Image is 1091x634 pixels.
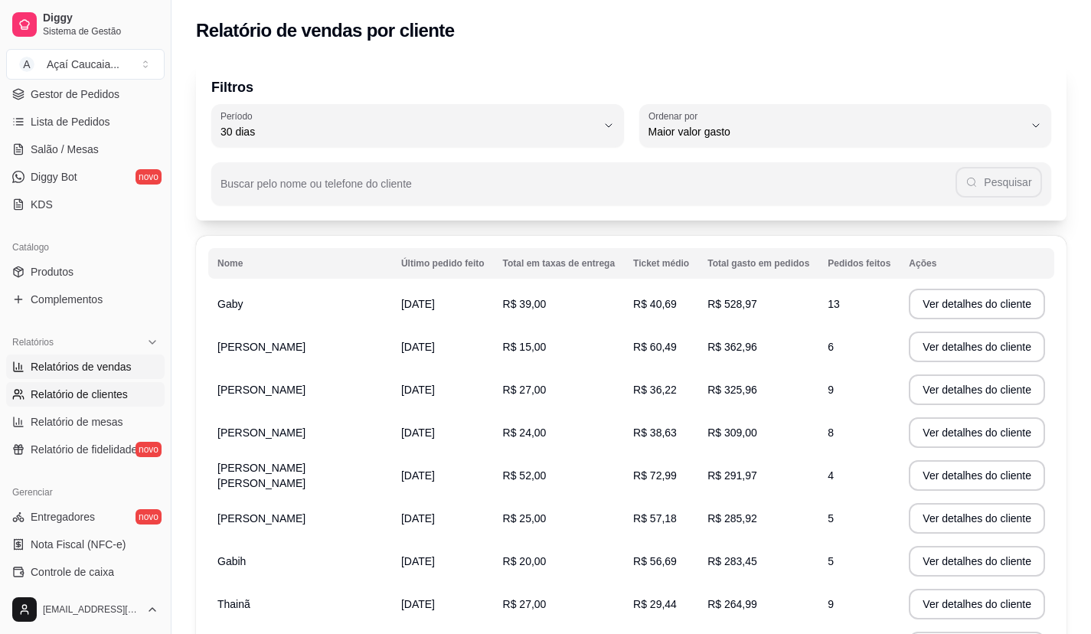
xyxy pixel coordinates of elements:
span: Produtos [31,264,73,279]
span: R$ 20,00 [503,555,547,567]
span: Diggy [43,11,158,25]
a: Gestor de Pedidos [6,82,165,106]
span: Thainã [217,598,250,610]
span: Gaby [217,298,243,310]
span: 9 [828,598,834,610]
span: 8 [828,426,834,439]
button: Ver detalhes do cliente [909,332,1045,362]
span: Maior valor gasto [648,124,1024,139]
span: R$ 309,00 [707,426,757,439]
span: Gabih [217,555,246,567]
span: R$ 36,22 [633,384,677,396]
button: Ver detalhes do cliente [909,589,1045,619]
a: Relatório de mesas [6,410,165,434]
span: R$ 362,96 [707,341,757,353]
p: Filtros [211,77,1051,98]
button: Período30 dias [211,104,624,147]
button: Ordenar porMaior valor gasto [639,104,1052,147]
a: DiggySistema de Gestão [6,6,165,43]
span: Relatório de fidelidade [31,442,137,457]
span: R$ 24,00 [503,426,547,439]
span: 5 [828,512,834,525]
button: Ver detalhes do cliente [909,546,1045,577]
span: [DATE] [401,469,435,482]
span: R$ 27,00 [503,384,547,396]
span: Relatórios de vendas [31,359,132,374]
th: Ações [900,248,1054,279]
span: R$ 27,00 [503,598,547,610]
button: Ver detalhes do cliente [909,289,1045,319]
span: [PERSON_NAME] [217,426,305,439]
span: R$ 39,00 [503,298,547,310]
span: R$ 38,63 [633,426,677,439]
span: [DATE] [401,555,435,567]
th: Ticket médio [624,248,698,279]
span: R$ 57,18 [633,512,677,525]
span: 13 [828,298,840,310]
a: Lista de Pedidos [6,109,165,134]
button: Select a team [6,49,165,80]
span: R$ 29,44 [633,598,677,610]
input: Buscar pelo nome ou telefone do cliente [220,182,955,198]
a: Relatório de fidelidadenovo [6,437,165,462]
span: [PERSON_NAME] [217,384,305,396]
label: Ordenar por [648,109,703,123]
span: [DATE] [401,512,435,525]
span: R$ 56,69 [633,555,677,567]
th: Nome [208,248,392,279]
th: Total em taxas de entrega [494,248,625,279]
span: R$ 291,97 [707,469,757,482]
div: Açaí Caucaia ... [47,57,119,72]
th: Último pedido feito [392,248,494,279]
button: Ver detalhes do cliente [909,460,1045,491]
a: Salão / Mesas [6,137,165,162]
span: 9 [828,384,834,396]
button: Ver detalhes do cliente [909,374,1045,405]
button: Ver detalhes do cliente [909,503,1045,534]
a: Controle de caixa [6,560,165,584]
a: Relatório de clientes [6,382,165,407]
span: [DATE] [401,598,435,610]
h2: Relatório de vendas por cliente [196,18,455,43]
span: [DATE] [401,426,435,439]
span: Relatório de mesas [31,414,123,430]
span: Gestor de Pedidos [31,87,119,102]
a: KDS [6,192,165,217]
span: [DATE] [401,298,435,310]
span: R$ 25,00 [503,512,547,525]
span: Relatório de clientes [31,387,128,402]
span: R$ 15,00 [503,341,547,353]
span: [PERSON_NAME] [PERSON_NAME] [217,462,305,489]
span: 6 [828,341,834,353]
a: Relatórios de vendas [6,355,165,379]
span: Complementos [31,292,103,307]
span: [DATE] [401,341,435,353]
a: Nota Fiscal (NFC-e) [6,532,165,557]
button: Ver detalhes do cliente [909,417,1045,448]
span: Nota Fiscal (NFC-e) [31,537,126,552]
span: R$ 52,00 [503,469,547,482]
div: Gerenciar [6,480,165,505]
span: R$ 528,97 [707,298,757,310]
span: Relatórios [12,336,54,348]
span: Diggy Bot [31,169,77,185]
span: [EMAIL_ADDRESS][DOMAIN_NAME] [43,603,140,616]
span: 5 [828,555,834,567]
span: R$ 264,99 [707,598,757,610]
span: [PERSON_NAME] [217,512,305,525]
span: Lista de Pedidos [31,114,110,129]
a: Diggy Botnovo [6,165,165,189]
span: 4 [828,469,834,482]
span: R$ 325,96 [707,384,757,396]
span: R$ 60,49 [633,341,677,353]
span: [PERSON_NAME] [217,341,305,353]
a: Produtos [6,260,165,284]
div: Catálogo [6,235,165,260]
a: Complementos [6,287,165,312]
span: Salão / Mesas [31,142,99,157]
span: R$ 285,92 [707,512,757,525]
span: A [19,57,34,72]
span: Entregadores [31,509,95,525]
button: [EMAIL_ADDRESS][DOMAIN_NAME] [6,591,165,628]
th: Pedidos feitos [818,248,900,279]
